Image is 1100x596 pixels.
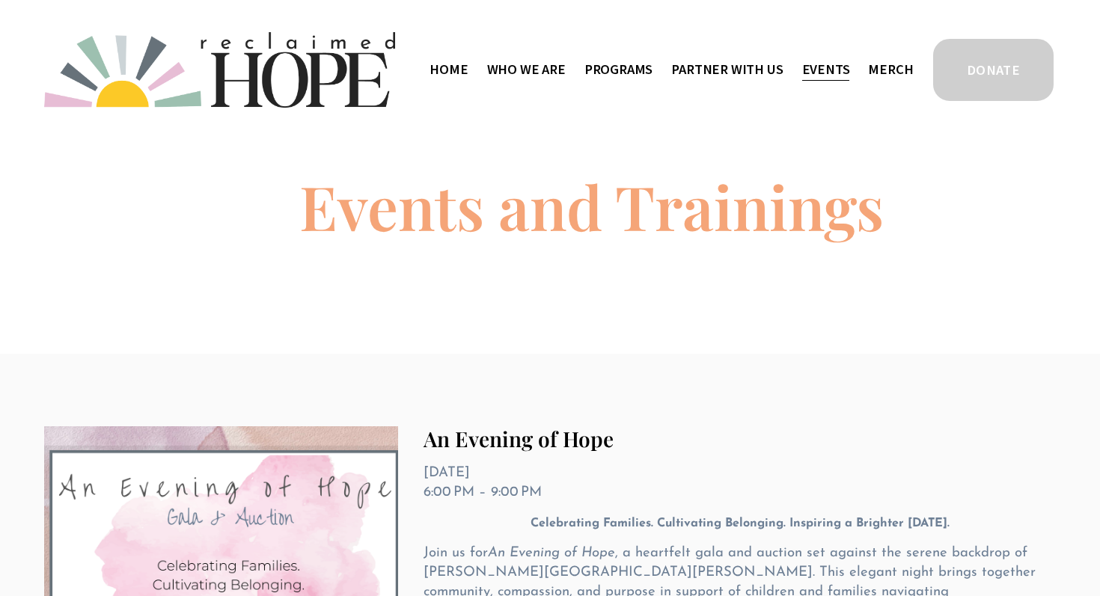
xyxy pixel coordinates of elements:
[584,57,653,82] a: folder dropdown
[487,57,566,82] a: folder dropdown
[424,485,474,500] time: 6:00 PM
[671,57,783,82] a: folder dropdown
[671,58,783,81] span: Partner With Us
[491,485,542,500] time: 9:00 PM
[487,58,566,81] span: Who We Are
[424,466,470,480] time: [DATE]
[430,57,468,82] a: Home
[584,58,653,81] span: Programs
[488,546,615,560] em: An Evening of Hope
[868,57,913,82] a: Merch
[802,57,850,82] a: Events
[299,176,884,236] h1: Events and Trainings
[931,37,1056,103] a: DONATE
[424,425,614,452] a: An Evening of Hope
[531,517,950,529] strong: Celebrating Families. Cultivating Belonging. Inspiring a Brighter [DATE].
[44,32,395,108] img: Reclaimed Hope Initiative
